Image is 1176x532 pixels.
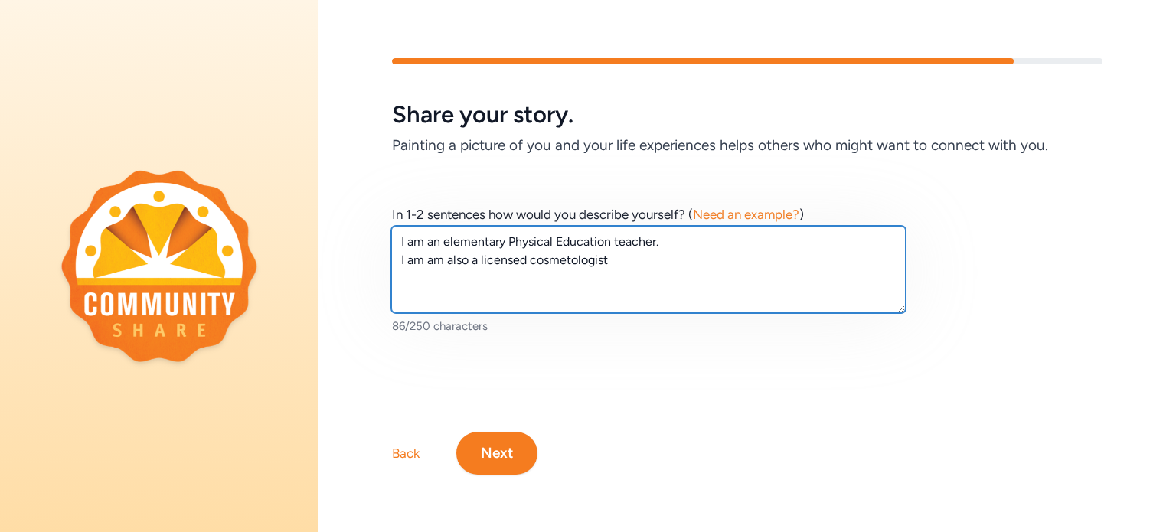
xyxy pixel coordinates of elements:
span: In 1-2 sentences how would you describe yourself? ( ) [392,207,804,222]
h5: Share your story. [392,101,1102,129]
div: Back [392,444,420,462]
button: Next [456,432,537,475]
img: logo [61,170,257,361]
div: 86/250 characters [392,318,906,334]
textarea: I am an elementary Physical Education teacher. I am am also a licensed cosmetologist [391,226,906,313]
span: Need an example? [693,207,799,222]
h6: Painting a picture of you and your life experiences helps others who might want to connect with you. [392,135,1102,156]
